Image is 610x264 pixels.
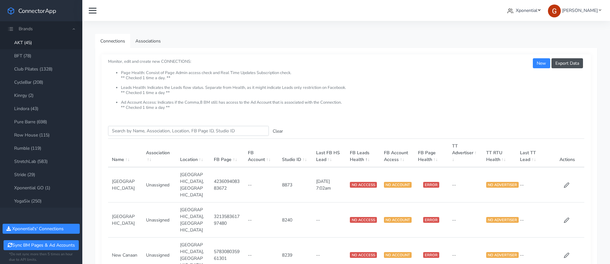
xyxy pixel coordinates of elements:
[448,167,482,203] td: --
[142,203,176,238] td: Unassigned
[210,139,244,167] th: FB Page
[244,203,278,238] td: --
[108,53,584,110] small: Monitor, edit and create new CONNECTIONS:
[350,182,377,188] span: NO ACCCESS
[108,203,142,238] td: [GEOGRAPHIC_DATA]
[423,182,439,188] span: ERROR
[108,167,142,203] td: [GEOGRAPHIC_DATA]
[516,139,550,167] th: Last TT Lead
[350,252,377,258] span: NO ACCCESS
[278,167,312,203] td: 8873
[384,252,412,258] span: NO ACCOUNT
[210,167,244,203] td: 423609408383672
[278,139,312,167] th: Studio ID
[384,217,412,223] span: NO ACCOUNT
[486,252,519,258] span: NO ADVERTISER
[516,203,550,238] td: --
[562,7,598,14] span: [PERSON_NAME]
[108,139,142,167] th: Name
[18,7,56,15] span: ConnectorApp
[448,139,482,167] th: TT Advertiser
[423,217,439,223] span: ERROR
[19,26,33,32] span: Brands
[486,217,519,223] span: NO ADVERTISER
[269,126,287,136] button: Clear
[3,224,80,234] button: Xponential's' Connections
[210,203,244,238] td: 321358361797480
[516,7,537,14] span: Xponential
[384,182,412,188] span: NO ACCOUNT
[312,139,346,167] th: Last FB HS Lead
[121,100,584,110] li: Ad Account Access: Indicates if the Comma,8 BM still has access to the Ad Account that is associa...
[9,252,73,263] small: *Do not sync more then 5 times an hour due to API limits.
[312,203,346,238] td: --
[423,252,439,258] span: ERROR
[550,139,584,167] th: Actions
[346,139,380,167] th: FB Leads Health
[414,139,448,167] th: FB Page Health
[516,167,550,203] td: --
[121,71,584,85] li: Page Health: Consist of Page Admin access check and Real Time Updates Subscription check. ** Chec...
[176,167,210,203] td: [GEOGRAPHIC_DATA],[GEOGRAPHIC_DATA]
[176,203,210,238] td: [GEOGRAPHIC_DATA],[GEOGRAPHIC_DATA]
[244,167,278,203] td: --
[95,34,130,48] a: Connections
[551,58,583,68] button: Export Data
[486,182,519,188] span: NO ADVERTISER
[278,203,312,238] td: 8240
[312,167,346,203] td: [DATE] 7:02am
[545,5,604,16] a: [PERSON_NAME]
[121,85,584,100] li: Leads Health: Indicates the Leads flow status. Separate from Health, as it might indicate Leads o...
[350,217,377,223] span: NO ACCCESS
[505,5,543,16] a: Xponential
[482,139,516,167] th: TT RTU Health
[176,139,210,167] th: Location
[448,203,482,238] td: --
[548,5,561,17] img: Greg Clemmons
[142,139,176,167] th: Association
[4,240,78,250] button: Sync BM Pages & Ad Accounts
[130,34,166,48] a: Associations
[533,58,550,68] button: New
[142,167,176,203] td: Unassigned
[244,139,278,167] th: FB Account
[108,126,269,136] input: enter text you want to search
[380,139,414,167] th: FB Account Access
